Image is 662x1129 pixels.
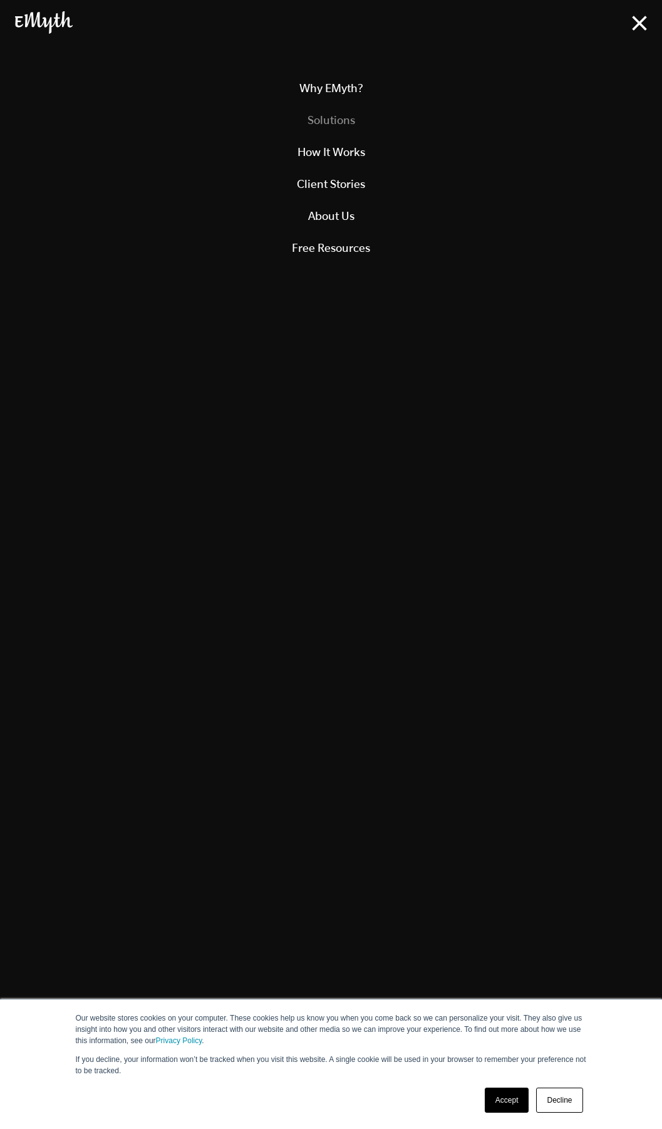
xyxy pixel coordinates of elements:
[266,294,397,321] iframe: Embedded CTA
[15,72,647,104] a: Why EMyth?
[15,104,647,136] a: Solutions
[15,11,73,34] img: EMyth
[15,232,647,264] a: Free Resources
[536,1088,582,1113] a: Decline
[76,1012,587,1046] p: Our website stores cookies on your computer. These cookies help us know you when you come back so...
[156,1036,202,1045] a: Privacy Policy
[632,16,647,31] img: Open Menu
[485,1088,529,1113] a: Accept
[15,136,647,168] a: How It Works
[15,200,647,232] a: About Us
[76,1054,587,1076] p: If you decline, your information won’t be tracked when you visit this website. A single cookie wi...
[15,168,647,200] a: Client Stories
